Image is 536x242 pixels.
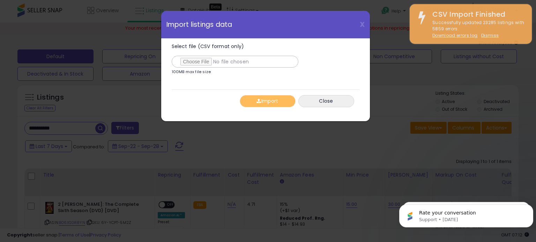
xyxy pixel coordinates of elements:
u: Dismiss [481,32,499,38]
iframe: Intercom notifications message [396,190,536,239]
button: Import [240,95,296,107]
button: Close [298,95,354,107]
span: X [360,19,365,29]
div: Successfully updated 23285 listings with 5859 errors. [427,19,527,39]
a: Download errors log [432,32,477,38]
div: CSV Import Finished [427,9,527,19]
span: Import listings data [166,21,232,28]
span: Select file (CSV format only) [172,43,244,50]
p: 100MB max file size [172,70,211,74]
